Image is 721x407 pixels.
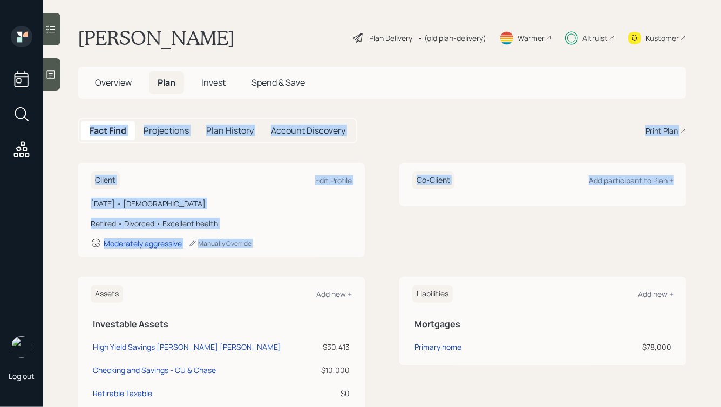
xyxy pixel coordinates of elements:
[9,371,35,381] div: Log out
[188,239,251,248] div: Manually Override
[251,77,305,88] span: Spend & Save
[206,126,254,136] h5: Plan History
[412,171,454,189] h6: Co-Client
[11,336,32,358] img: hunter_neumayer.jpg
[315,175,352,185] div: Edit Profile
[582,32,608,44] div: Altruist
[589,175,674,185] div: Add participant to Plan +
[412,285,453,303] h6: Liabilities
[310,364,350,376] div: $10,000
[93,319,350,329] h5: Investable Assets
[95,77,132,88] span: Overview
[144,126,189,136] h5: Projections
[201,77,226,88] span: Invest
[271,126,345,136] h5: Account Discovery
[158,77,175,88] span: Plan
[310,341,350,353] div: $30,413
[645,125,678,136] div: Print Plan
[93,388,152,399] div: Retirable Taxable
[638,289,674,299] div: Add new +
[78,26,235,50] h1: [PERSON_NAME]
[418,32,486,44] div: • (old plan-delivery)
[91,285,123,303] h6: Assets
[104,238,182,249] div: Moderately aggressive
[310,388,350,399] div: $0
[93,364,216,376] div: Checking and Savings - CU & Chase
[369,32,412,44] div: Plan Delivery
[414,341,461,353] div: Primary home
[90,126,126,136] h5: Fact Find
[91,171,120,189] h6: Client
[414,319,671,329] h5: Mortgages
[645,32,679,44] div: Kustomer
[91,198,352,209] div: [DATE] • [DEMOGRAPHIC_DATA]
[573,341,671,353] div: $78,000
[316,289,352,299] div: Add new +
[93,341,281,353] div: High Yield Savings [PERSON_NAME] [PERSON_NAME]
[91,218,352,229] div: Retired • Divorced • Excellent health
[518,32,545,44] div: Warmer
